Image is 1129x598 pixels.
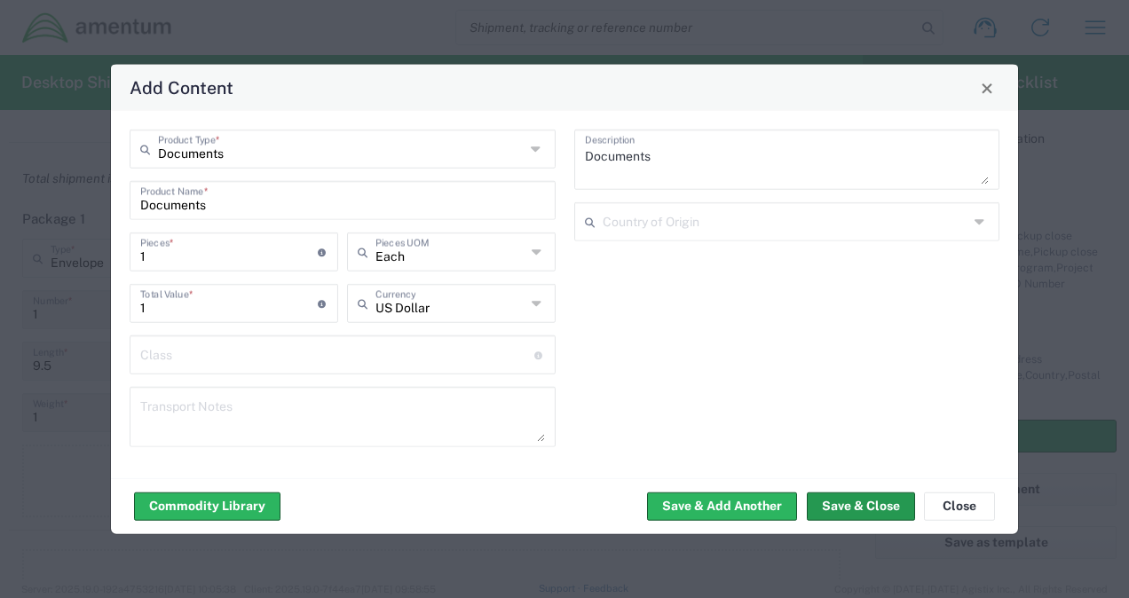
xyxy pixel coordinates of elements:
h4: Add Content [130,75,233,100]
button: Close [924,492,995,520]
button: Save & Close [807,492,915,520]
button: Commodity Library [134,492,280,520]
button: Save & Add Another [647,492,797,520]
button: Close [975,75,999,100]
